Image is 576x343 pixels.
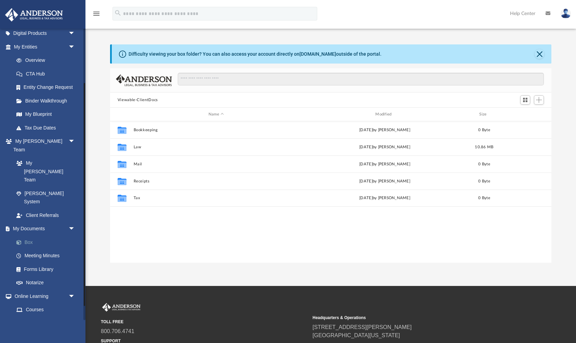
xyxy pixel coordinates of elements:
a: menu [92,13,101,18]
small: TOLL FREE [101,319,308,325]
span: arrow_drop_down [68,40,82,54]
a: My [PERSON_NAME] Team [10,156,79,187]
a: [STREET_ADDRESS][PERSON_NAME] [312,324,412,330]
a: Digital Productsarrow_drop_down [5,27,85,40]
a: [GEOGRAPHIC_DATA][US_STATE] [312,332,400,338]
div: [DATE] by [PERSON_NAME] [302,195,467,201]
a: Online Learningarrow_drop_down [5,289,82,303]
a: Entity Change Request [10,81,85,94]
div: [DATE] by [PERSON_NAME] [302,161,467,167]
button: Law [133,145,299,149]
span: 0 Byte [478,162,490,166]
a: My Entitiesarrow_drop_down [5,40,85,54]
small: Headquarters & Operations [312,315,519,321]
a: Binder Walkthrough [10,94,85,108]
a: [PERSON_NAME] System [10,187,82,208]
div: grid [110,121,552,263]
span: arrow_drop_down [68,222,82,236]
img: Anderson Advisors Platinum Portal [101,303,142,312]
div: Difficulty viewing your box folder? You can also access your account directly on outside of the p... [129,51,381,58]
div: [DATE] by [PERSON_NAME] [302,144,467,150]
i: search [114,9,122,17]
a: [DOMAIN_NAME] [299,51,336,57]
div: [DATE] by [PERSON_NAME] [302,178,467,184]
span: 10.86 MB [475,145,493,149]
a: My Blueprint [10,108,82,121]
img: Anderson Advisors Platinum Portal [3,8,65,22]
span: 0 Byte [478,128,490,132]
a: Client Referrals [10,208,82,222]
button: Mail [133,162,299,166]
div: Size [470,111,498,118]
a: Overview [10,54,85,67]
button: Viewable-ClientDocs [118,97,158,103]
span: arrow_drop_down [68,289,82,303]
div: id [113,111,130,118]
a: My Documentsarrow_drop_down [5,222,85,236]
a: Box [10,235,85,249]
button: Tax [133,196,299,200]
button: Add [534,95,544,105]
span: arrow_drop_down [68,135,82,149]
a: Notarize [10,276,85,290]
div: [DATE] by [PERSON_NAME] [302,127,467,133]
a: Meeting Minutes [10,249,85,263]
a: 800.706.4741 [101,328,134,334]
button: Receipts [133,179,299,183]
button: Switch to Grid View [520,95,531,105]
button: Bookkeeping [133,128,299,132]
a: Forms Library [10,262,82,276]
button: Close [535,49,544,59]
input: Search files and folders [178,73,544,86]
i: menu [92,10,101,18]
div: id [501,111,549,118]
a: My [PERSON_NAME] Teamarrow_drop_down [5,135,82,156]
span: 0 Byte [478,179,490,183]
a: CTA Hub [10,67,85,81]
a: Tax Due Dates [10,121,85,135]
img: User Pic [561,9,571,18]
span: 0 Byte [478,196,490,200]
div: Modified [302,111,468,118]
a: Video Training [10,316,79,330]
span: arrow_drop_down [68,27,82,41]
a: Courses [10,303,82,317]
div: Name [133,111,299,118]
